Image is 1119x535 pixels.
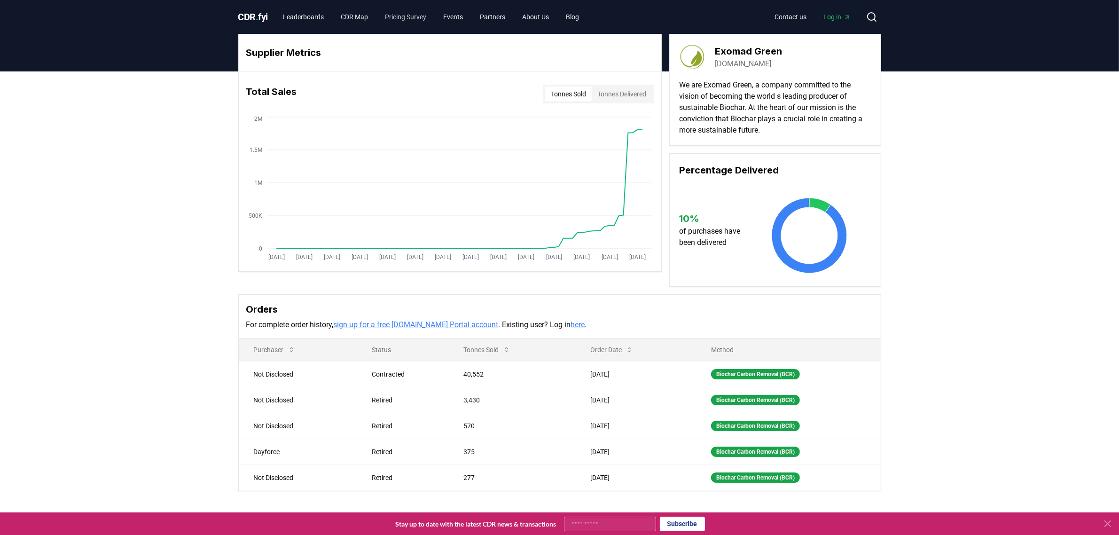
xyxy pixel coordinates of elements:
td: 277 [449,464,576,490]
div: Retired [372,421,441,431]
div: Biochar Carbon Removal (BCR) [711,472,800,483]
div: Biochar Carbon Removal (BCR) [711,447,800,457]
tspan: [DATE] [407,254,423,261]
div: Retired [372,395,441,405]
tspan: [DATE] [601,254,618,261]
tspan: [DATE] [379,254,396,261]
tspan: 1M [254,180,262,186]
td: [DATE] [575,413,696,439]
tspan: 500K [249,212,262,219]
tspan: [DATE] [324,254,340,261]
button: Tonnes Sold [456,340,518,359]
span: CDR fyi [238,11,268,23]
p: We are Exomad Green, a company committed to the vision of becoming the world s leading producer o... [679,79,871,136]
a: sign up for a free [DOMAIN_NAME] Portal account [334,320,499,329]
tspan: [DATE] [490,254,507,261]
h3: 10 % [679,212,749,226]
nav: Main [767,8,859,25]
img: Exomad Green-logo [679,44,705,70]
td: Not Disclosed [239,413,357,439]
td: 3,430 [449,387,576,413]
p: of purchases have been delivered [679,226,749,248]
td: 40,552 [449,361,576,387]
tspan: [DATE] [546,254,562,261]
a: Log in [816,8,859,25]
a: CDR.fyi [238,10,268,24]
td: Dayforce [239,439,357,464]
p: For complete order history, . Existing user? Log in . [246,319,873,330]
tspan: 0 [259,245,262,252]
span: Log in [824,12,851,22]
a: [DOMAIN_NAME] [715,58,771,70]
button: Order Date [583,340,641,359]
td: Not Disclosed [239,464,357,490]
span: . [256,11,258,23]
button: Tonnes Delivered [592,87,652,102]
h3: Exomad Green [715,44,782,58]
a: CDR Map [333,8,376,25]
p: Status [364,345,441,354]
tspan: 2M [254,116,262,122]
td: 570 [449,413,576,439]
tspan: [DATE] [629,254,645,261]
td: Not Disclosed [239,361,357,387]
td: [DATE] [575,387,696,413]
a: Contact us [767,8,814,25]
h3: Total Sales [246,85,297,103]
td: [DATE] [575,361,696,387]
tspan: [DATE] [518,254,534,261]
a: About Us [515,8,556,25]
p: Method [704,345,873,354]
tspan: 1.5M [250,147,262,153]
tspan: [DATE] [573,254,590,261]
div: Retired [372,447,441,456]
button: Purchaser [246,340,303,359]
tspan: [DATE] [435,254,451,261]
tspan: [DATE] [296,254,313,261]
a: here [571,320,585,329]
h3: Percentage Delivered [679,163,871,177]
tspan: [DATE] [268,254,285,261]
td: Not Disclosed [239,387,357,413]
tspan: [DATE] [462,254,479,261]
div: Contracted [372,370,441,379]
td: [DATE] [575,464,696,490]
a: Blog [558,8,587,25]
h3: Orders [246,302,873,316]
td: 375 [449,439,576,464]
div: Biochar Carbon Removal (BCR) [711,421,800,431]
a: Leaderboards [275,8,331,25]
td: [DATE] [575,439,696,464]
a: Partners [472,8,513,25]
a: Pricing Survey [377,8,434,25]
tspan: [DATE] [352,254,368,261]
button: Tonnes Sold [545,87,592,102]
nav: Main [275,8,587,25]
a: Events [436,8,470,25]
div: Biochar Carbon Removal (BCR) [711,395,800,405]
div: Retired [372,473,441,482]
h3: Supplier Metrics [246,46,654,60]
div: Biochar Carbon Removal (BCR) [711,369,800,379]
